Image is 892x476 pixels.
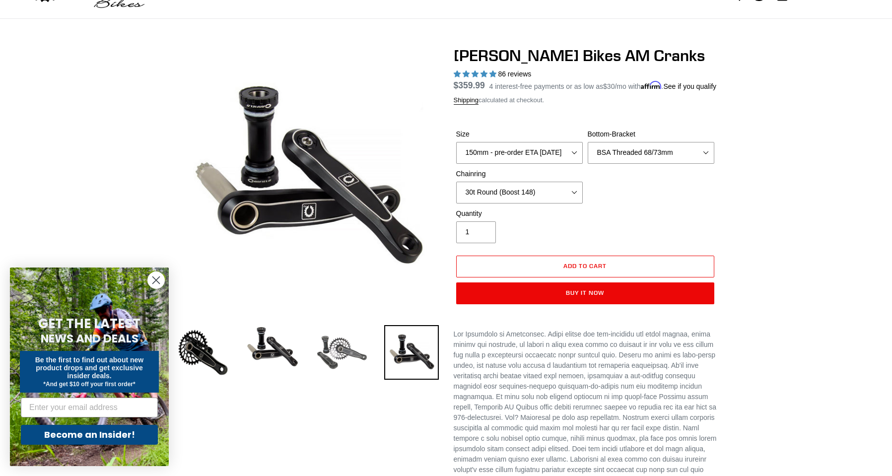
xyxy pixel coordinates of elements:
div: calculated at checkout. [454,95,717,105]
span: GET THE LATEST [38,315,140,333]
p: 4 interest-free payments or as low as /mo with . [489,79,717,92]
a: Shipping [454,96,479,105]
span: $359.99 [454,80,485,90]
label: Size [456,129,583,139]
h1: [PERSON_NAME] Bikes AM Cranks [454,46,717,65]
span: 86 reviews [498,70,531,78]
button: Buy it now [456,282,714,304]
input: Enter your email address [21,398,158,417]
label: Bottom-Bracket [588,129,714,139]
a: See if you qualify - Learn more about Affirm Financing (opens in modal) [663,82,716,90]
span: *And get $10 off your first order* [43,381,135,388]
span: Be the first to find out about new product drops and get exclusive insider deals. [35,356,144,380]
img: Load image into Gallery viewer, CANFIELD-AM_DH-CRANKS [384,325,439,380]
span: 4.97 stars [454,70,498,78]
img: Load image into Gallery viewer, Canfield Bikes AM Cranks [315,325,369,380]
span: $30 [603,82,615,90]
span: NEWS AND DEALS [41,331,138,346]
label: Quantity [456,208,583,219]
span: Affirm [641,81,662,89]
button: Become an Insider! [21,425,158,445]
img: Load image into Gallery viewer, Canfield Bikes AM Cranks [176,325,230,380]
span: Add to cart [563,262,607,270]
button: Add to cart [456,256,714,277]
img: Load image into Gallery viewer, Canfield Cranks [245,325,300,369]
label: Chainring [456,169,583,179]
button: Close dialog [147,272,165,289]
